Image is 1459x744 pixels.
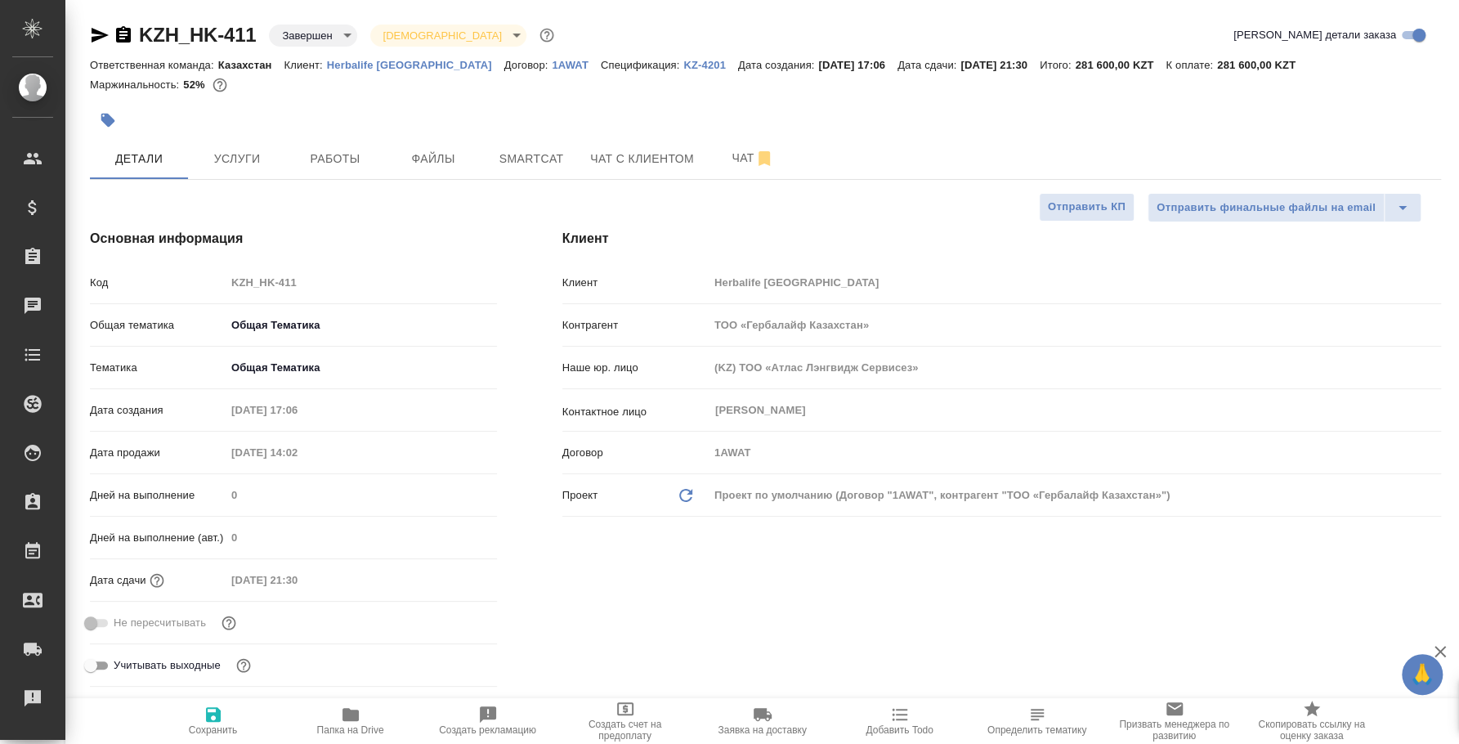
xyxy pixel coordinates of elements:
[969,698,1106,744] button: Определить тематику
[566,719,684,742] span: Создать счет на предоплату
[866,724,933,736] span: Добавить Todo
[226,568,369,592] input: Пустое поле
[90,572,146,589] p: Дата сдачи
[960,59,1040,71] p: [DATE] 21:30
[562,404,709,420] p: Контактное лицо
[1408,657,1436,692] span: 🙏
[1106,698,1243,744] button: Призвать менеджера по развитию
[394,149,472,169] span: Файлы
[1217,59,1308,71] p: 281 600,00 KZT
[114,25,133,45] button: Скопировать ссылку
[226,311,497,339] div: Общая Тематика
[552,57,601,71] a: 1AWAT
[90,360,226,376] p: Тематика
[90,317,226,334] p: Общая тематика
[1075,59,1166,71] p: 281 600,00 KZT
[226,398,369,422] input: Пустое поле
[90,445,226,461] p: Дата продажи
[198,149,276,169] span: Услуги
[1039,193,1135,222] button: Отправить КП
[754,149,774,168] svg: Отписаться
[114,615,206,631] span: Не пересчитывать
[189,724,238,736] span: Сохранить
[683,57,738,71] a: KZ-4201
[90,102,126,138] button: Добавить тэг
[1040,59,1075,71] p: Итого:
[1148,193,1421,222] div: split button
[226,441,369,464] input: Пустое поле
[562,229,1441,249] h4: Клиент
[209,74,230,96] button: 120000.00 KZT;
[296,149,374,169] span: Работы
[226,354,497,382] div: Общая Тематика
[562,487,598,504] p: Проект
[562,317,709,334] p: Контрагент
[1166,59,1217,71] p: К оплате:
[492,149,571,169] span: Smartcat
[145,698,282,744] button: Сохранить
[1157,199,1376,217] span: Отправить финальные файлы на email
[90,275,226,291] p: Код
[90,25,110,45] button: Скопировать ссылку для ЯМессенджера
[226,271,497,294] input: Пустое поле
[738,59,818,71] p: Дата создания:
[590,149,694,169] span: Чат с клиентом
[714,148,792,168] span: Чат
[709,441,1441,464] input: Пустое поле
[317,724,384,736] span: Папка на Drive
[90,229,497,249] h4: Основная информация
[694,698,831,744] button: Заявка на доставку
[233,655,254,676] button: Выбери, если сб и вс нужно считать рабочими днями для выполнения заказа.
[1233,27,1396,43] span: [PERSON_NAME] детали заказа
[90,487,226,504] p: Дней на выполнение
[370,25,526,47] div: Завершен
[284,59,326,71] p: Клиент:
[1116,719,1233,742] span: Призвать менеджера по развитию
[683,59,738,71] p: KZ-4201
[504,59,553,71] p: Договор:
[218,612,239,634] button: Включи, если не хочешь, чтобы указанная дата сдачи изменилась после переставления заказа в 'Подтв...
[327,59,504,71] p: Herbalife [GEOGRAPHIC_DATA]
[562,445,709,461] p: Договор
[552,59,601,71] p: 1AWAT
[562,275,709,291] p: Клиент
[987,724,1086,736] span: Определить тематику
[1148,193,1385,222] button: Отправить финальные файлы на email
[226,526,497,549] input: Пустое поле
[282,698,419,744] button: Папка на Drive
[831,698,969,744] button: Добавить Todo
[269,25,356,47] div: Завершен
[897,59,960,71] p: Дата сдачи:
[557,698,694,744] button: Создать счет на предоплату
[139,24,256,46] a: KZH_HK-411
[709,356,1441,379] input: Пустое поле
[90,530,226,546] p: Дней на выполнение (авт.)
[218,59,284,71] p: Казахстан
[90,402,226,419] p: Дата создания
[709,271,1441,294] input: Пустое поле
[114,657,221,674] span: Учитывать выходные
[90,78,183,91] p: Маржинальность:
[562,360,709,376] p: Наше юр. лицо
[1402,654,1443,695] button: 🙏
[718,724,806,736] span: Заявка на доставку
[818,59,897,71] p: [DATE] 17:06
[601,59,683,71] p: Спецификация:
[419,698,557,744] button: Создать рекламацию
[378,29,507,43] button: [DEMOGRAPHIC_DATA]
[536,25,557,46] button: Доп статусы указывают на важность/срочность заказа
[709,313,1441,337] input: Пустое поле
[709,482,1441,509] div: Проект по умолчанию (Договор "1AWAT", контрагент "ТОО «Гербалайф Казахстан»")
[100,149,178,169] span: Детали
[183,78,208,91] p: 52%
[90,59,218,71] p: Ответственная команда:
[226,483,497,507] input: Пустое поле
[1048,198,1126,217] span: Отправить КП
[146,570,168,591] button: Если добавить услуги и заполнить их объемом, то дата рассчитается автоматически
[327,57,504,71] a: Herbalife [GEOGRAPHIC_DATA]
[439,724,536,736] span: Создать рекламацию
[277,29,337,43] button: Завершен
